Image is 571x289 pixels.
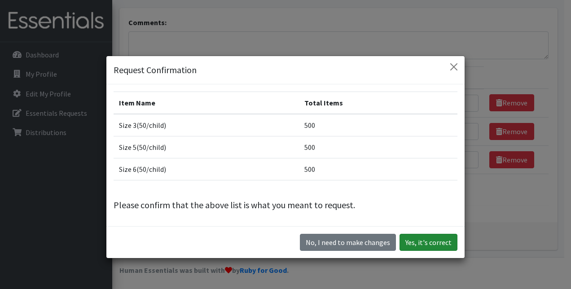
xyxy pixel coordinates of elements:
th: Total Items [299,92,457,114]
button: Yes, it's correct [400,234,457,251]
button: Close [447,60,461,74]
td: Size 3(50/child) [114,114,299,136]
td: Size 5(50/child) [114,136,299,158]
th: Item Name [114,92,299,114]
td: 500 [299,136,457,158]
td: 500 [299,114,457,136]
td: Size 6(50/child) [114,158,299,180]
td: 500 [299,158,457,180]
button: No I need to make changes [300,234,396,251]
h5: Request Confirmation [114,63,197,77]
p: Please confirm that the above list is what you meant to request. [114,198,457,212]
